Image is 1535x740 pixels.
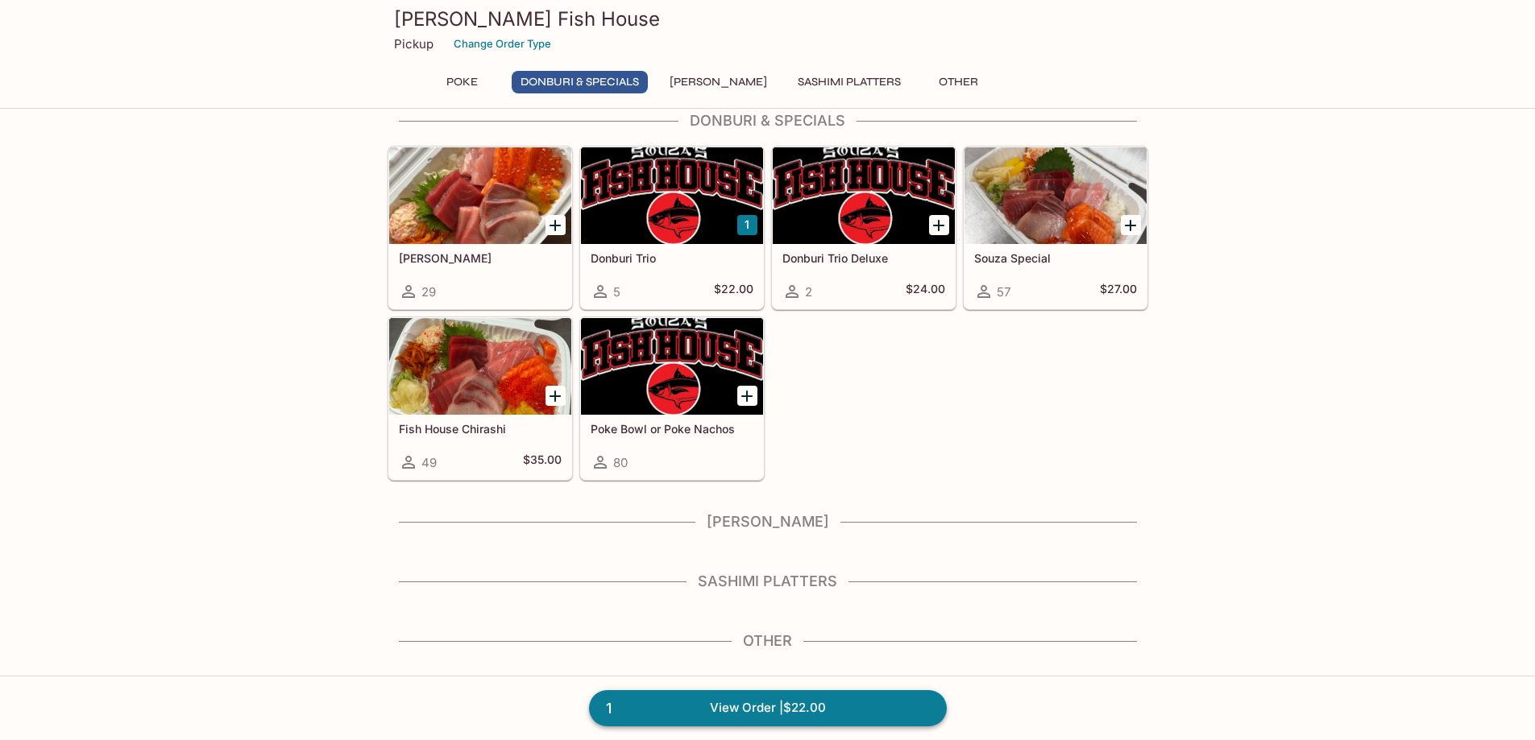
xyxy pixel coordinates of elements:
[923,71,995,93] button: Other
[591,251,753,265] h5: Donburi Trio
[546,215,566,235] button: Add Sashimi Donburis
[929,215,949,235] button: Add Donburi Trio Deluxe
[399,251,562,265] h5: [PERSON_NAME]
[388,573,1148,590] h4: Sashimi Platters
[772,147,956,309] a: Donburi Trio Deluxe2$24.00
[394,36,434,52] p: Pickup
[389,318,571,415] div: Fish House Chirashi
[591,422,753,436] h5: Poke Bowl or Poke Nachos
[964,147,1147,309] a: Souza Special57$27.00
[388,112,1148,130] h4: Donburi & Specials
[1100,282,1137,301] h5: $27.00
[388,513,1148,531] h4: [PERSON_NAME]
[580,147,764,309] a: Donburi Trio5$22.00
[596,697,621,720] span: 1
[782,251,945,265] h5: Donburi Trio Deluxe
[589,690,947,726] a: 1View Order |$22.00
[399,422,562,436] h5: Fish House Chirashi
[421,455,437,470] span: 49
[389,147,571,244] div: Sashimi Donburis
[523,453,562,472] h5: $35.00
[421,284,436,300] span: 29
[581,318,763,415] div: Poke Bowl or Poke Nachos
[613,455,628,470] span: 80
[661,71,776,93] button: [PERSON_NAME]
[394,6,1142,31] h3: [PERSON_NAME] Fish House
[388,147,572,309] a: [PERSON_NAME]29
[714,282,753,301] h5: $22.00
[965,147,1147,244] div: Souza Special
[426,71,499,93] button: Poke
[388,632,1148,650] h4: Other
[906,282,945,301] h5: $24.00
[580,317,764,480] a: Poke Bowl or Poke Nachos80
[974,251,1137,265] h5: Souza Special
[997,284,1010,300] span: 57
[388,317,572,480] a: Fish House Chirashi49$35.00
[1121,215,1141,235] button: Add Souza Special
[773,147,955,244] div: Donburi Trio Deluxe
[613,284,620,300] span: 5
[581,147,763,244] div: Donburi Trio
[446,31,558,56] button: Change Order Type
[546,386,566,406] button: Add Fish House Chirashi
[737,215,757,235] button: Add Donburi Trio
[805,284,812,300] span: 2
[512,71,648,93] button: Donburi & Specials
[737,386,757,406] button: Add Poke Bowl or Poke Nachos
[789,71,910,93] button: Sashimi Platters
